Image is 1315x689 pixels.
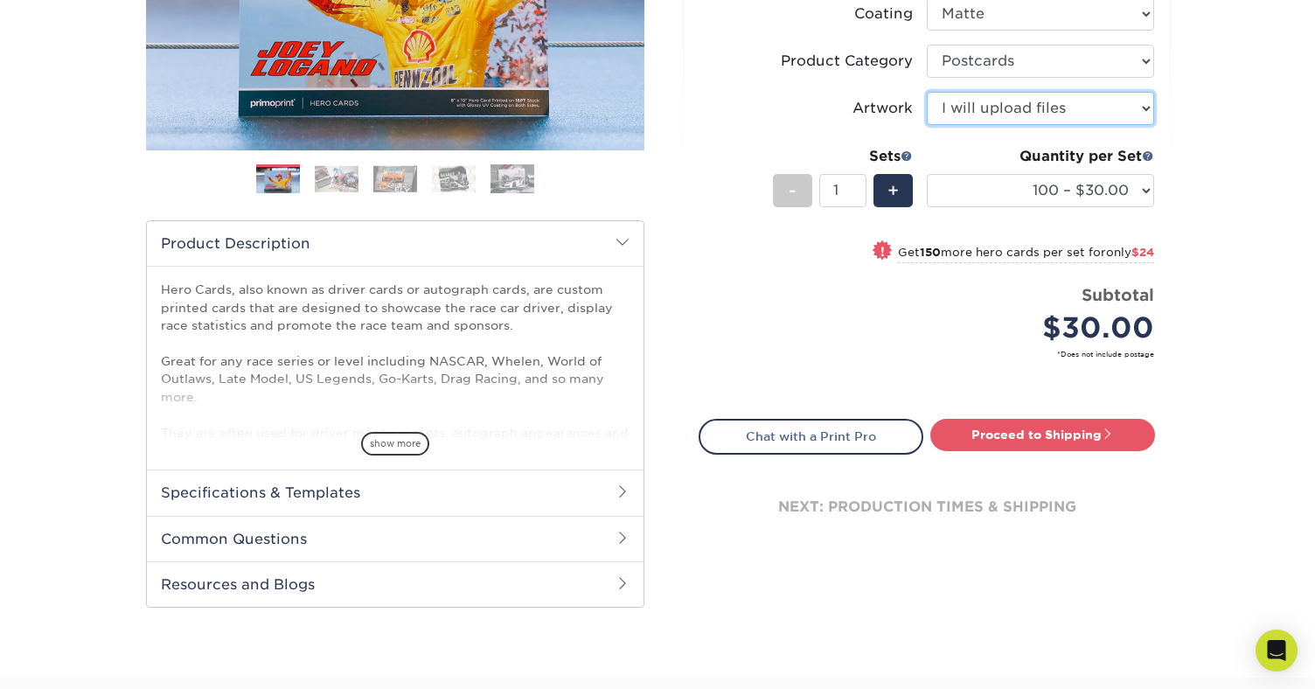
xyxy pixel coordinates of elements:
[147,516,644,561] h2: Common Questions
[491,164,534,194] img: Hero Cards 05
[852,98,913,119] div: Artwork
[920,246,941,259] strong: 150
[147,221,644,266] h2: Product Description
[256,166,300,194] img: Hero Cards 01
[699,455,1155,560] div: next: production times & shipping
[147,470,644,515] h2: Specifications & Templates
[699,419,923,454] a: Chat with a Print Pro
[161,281,630,566] p: Hero Cards, also known as driver cards or autograph cards, are custom printed cards that are desi...
[927,146,1154,167] div: Quantity per Set
[789,177,797,204] span: -
[940,307,1154,349] div: $30.00
[361,432,429,456] span: show more
[1256,630,1298,672] div: Open Intercom Messenger
[373,165,417,192] img: Hero Cards 03
[1106,246,1154,259] span: only
[1082,285,1154,304] strong: Subtotal
[930,419,1155,450] a: Proceed to Shipping
[880,242,885,261] span: !
[854,3,913,24] div: Coating
[773,146,913,167] div: Sets
[315,165,358,192] img: Hero Cards 02
[887,177,899,204] span: +
[898,246,1154,263] small: Get more hero cards per set for
[713,349,1154,359] small: *Does not include postage
[1131,246,1154,259] span: $24
[432,165,476,192] img: Hero Cards 04
[147,561,644,607] h2: Resources and Blogs
[781,51,913,72] div: Product Category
